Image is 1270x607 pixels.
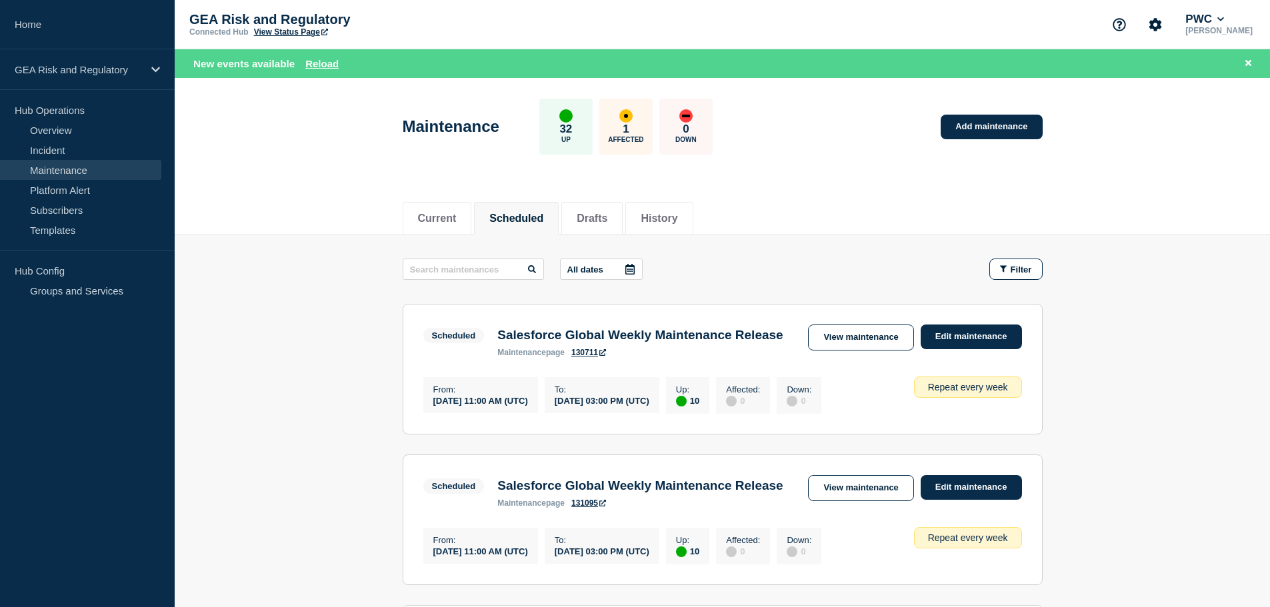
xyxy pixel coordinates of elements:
[561,136,571,143] p: Up
[433,535,528,545] p: From :
[726,394,760,406] div: 0
[726,384,760,394] p: Affected :
[403,117,499,136] h1: Maintenance
[914,376,1022,398] div: Repeat every week
[560,259,643,280] button: All dates
[497,498,565,508] p: page
[676,535,699,545] p: Up :
[433,384,528,394] p: From :
[608,136,643,143] p: Affected
[189,27,249,37] p: Connected Hub
[555,545,649,556] div: [DATE] 03:00 PM (UTC)
[1183,13,1227,26] button: PWC
[497,498,546,508] span: maintenance
[726,535,760,545] p: Affected :
[559,109,573,123] div: up
[497,348,546,357] span: maintenance
[403,259,544,280] input: Search maintenances
[726,545,760,557] div: 0
[676,396,687,406] div: up
[567,265,603,275] p: All dates
[921,475,1022,500] a: Edit maintenance
[489,213,543,225] button: Scheduled
[623,123,629,136] p: 1
[787,546,797,557] div: disabled
[676,394,699,406] div: 10
[989,259,1043,280] button: Filter
[1183,26,1255,35] p: [PERSON_NAME]
[15,64,143,75] p: GEA Risk and Regulatory
[683,123,689,136] p: 0
[254,27,328,37] a: View Status Page
[432,330,476,340] div: Scheduled
[787,545,811,557] div: 0
[921,324,1022,349] a: Edit maintenance
[914,527,1022,548] div: Repeat every week
[676,384,699,394] p: Up :
[571,498,606,508] a: 131095
[1011,265,1032,275] span: Filter
[619,109,633,123] div: affected
[193,58,295,69] span: New events available
[305,58,339,69] button: Reload
[571,348,606,357] a: 130711
[787,384,811,394] p: Down :
[555,384,649,394] p: To :
[808,324,913,350] a: View maintenance
[641,213,677,225] button: History
[941,115,1042,139] a: Add maintenance
[418,213,457,225] button: Current
[497,348,565,357] p: page
[787,396,797,406] div: disabled
[433,394,528,406] div: [DATE] 11:00 AM (UTC)
[559,123,572,136] p: 32
[432,481,476,491] div: Scheduled
[787,535,811,545] p: Down :
[679,109,693,123] div: down
[497,328,783,342] h3: Salesforce Global Weekly Maintenance Release
[1105,11,1133,39] button: Support
[555,394,649,406] div: [DATE] 03:00 PM (UTC)
[787,394,811,406] div: 0
[675,136,697,143] p: Down
[433,545,528,556] div: [DATE] 11:00 AM (UTC)
[726,546,737,557] div: disabled
[497,478,783,493] h3: Salesforce Global Weekly Maintenance Release
[555,535,649,545] p: To :
[808,475,913,501] a: View maintenance
[676,545,699,557] div: 10
[577,213,607,225] button: Drafts
[189,12,456,27] p: GEA Risk and Regulatory
[1141,11,1169,39] button: Account settings
[726,396,737,406] div: disabled
[676,546,687,557] div: up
